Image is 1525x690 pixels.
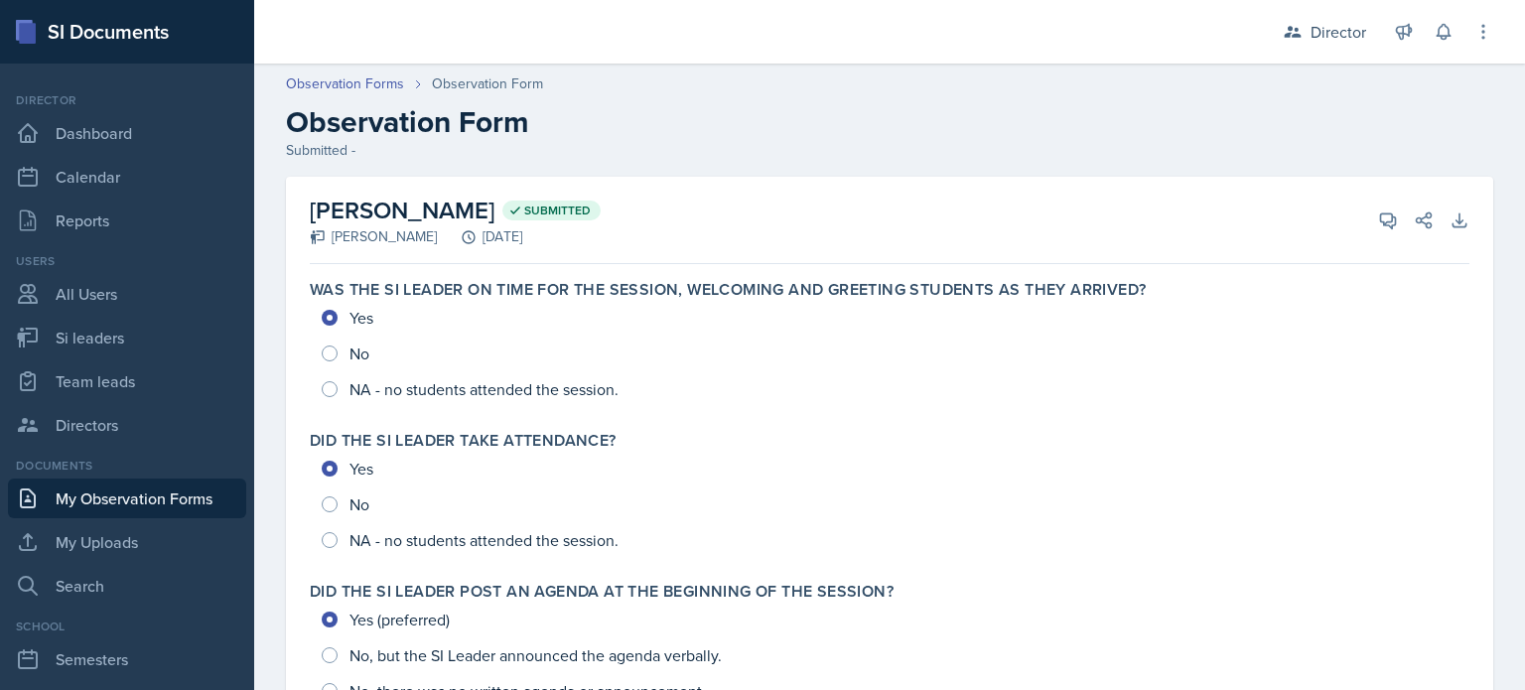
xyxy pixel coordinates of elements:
[310,226,437,247] div: [PERSON_NAME]
[8,479,246,518] a: My Observation Forms
[310,193,601,228] h2: [PERSON_NAME]
[8,618,246,635] div: School
[8,113,246,153] a: Dashboard
[8,405,246,445] a: Directors
[310,582,894,602] label: Did the SI Leader post an agenda at the beginning of the session?
[432,73,543,94] div: Observation Form
[8,157,246,197] a: Calendar
[8,274,246,314] a: All Users
[8,639,246,679] a: Semesters
[8,361,246,401] a: Team leads
[310,431,617,451] label: Did the SI Leader take attendance?
[1311,20,1366,44] div: Director
[286,140,1493,161] div: Submitted -
[437,226,522,247] div: [DATE]
[8,522,246,562] a: My Uploads
[8,201,246,240] a: Reports
[286,104,1493,140] h2: Observation Form
[310,280,1146,300] label: Was the SI Leader on time for the session, welcoming and greeting students as they arrived?
[8,91,246,109] div: Director
[8,318,246,357] a: Si leaders
[8,457,246,475] div: Documents
[8,566,246,606] a: Search
[524,203,591,218] span: Submitted
[286,73,404,94] a: Observation Forms
[8,252,246,270] div: Users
